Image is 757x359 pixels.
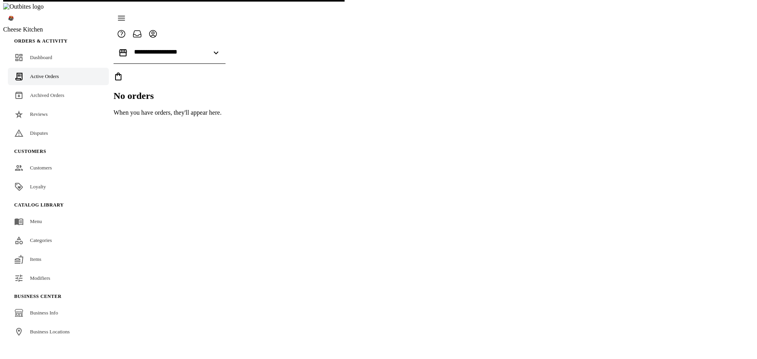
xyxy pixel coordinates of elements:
span: Modifiers [30,275,50,281]
a: Active Orders [8,68,109,85]
a: Items [8,251,109,268]
a: Disputes [8,125,109,142]
a: Modifiers [8,270,109,287]
span: Business Center [14,294,62,299]
a: Customers [8,159,109,177]
span: Business Locations [30,329,70,335]
a: Categories [8,232,109,249]
span: Dashboard [30,54,52,60]
span: Categories [30,237,52,243]
h2: No orders [114,91,226,101]
span: Customers [30,165,52,171]
p: When you have orders, they'll appear here. [114,109,226,116]
span: Disputes [30,130,48,136]
a: Archived Orders [8,87,109,104]
span: Orders & Activity [14,38,68,44]
span: Menu [30,218,42,224]
span: Active Orders [30,73,59,79]
a: Dashboard [8,49,109,66]
a: Loyalty [8,178,109,195]
a: Business Locations [8,323,109,340]
span: Loyalty [30,184,46,190]
span: Reviews [30,111,48,117]
a: Business Info [8,304,109,322]
a: Reviews [8,106,109,123]
span: Items [30,256,41,262]
div: Cheese Kitchen [3,26,114,33]
span: Business Info [30,310,58,316]
span: Customers [14,149,46,154]
span: Catalog Library [14,202,64,208]
a: Menu [8,213,109,230]
span: Archived Orders [30,92,64,98]
img: Outbites logo [3,3,44,10]
input: Location [134,48,205,55]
